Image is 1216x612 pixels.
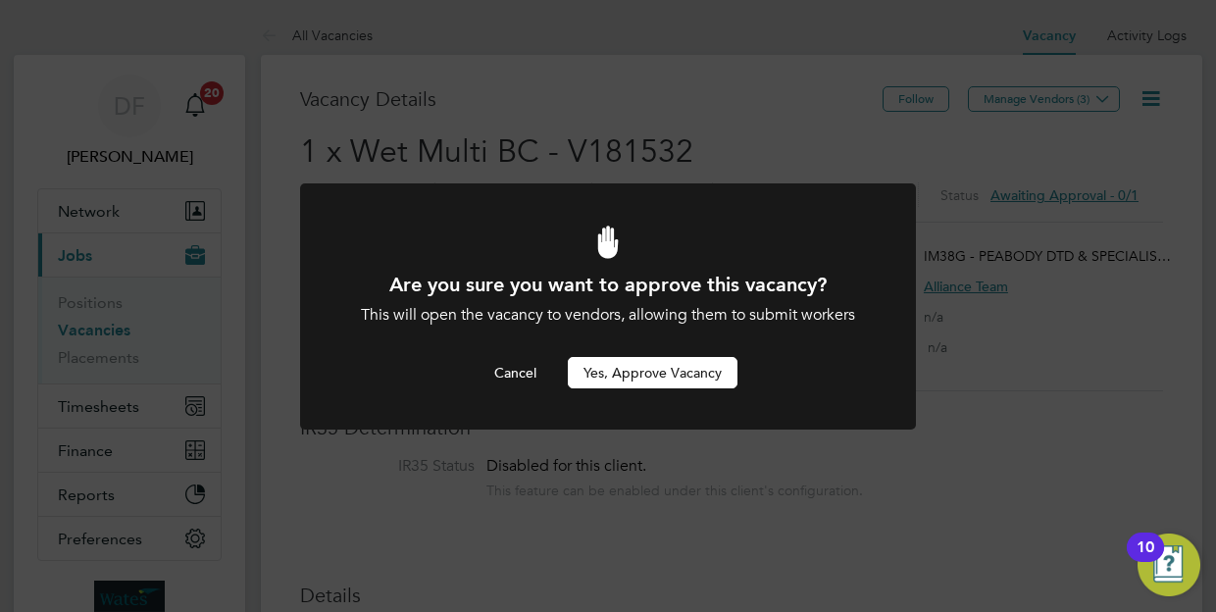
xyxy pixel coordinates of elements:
[568,357,737,388] button: Yes, Approve Vacancy
[1137,547,1154,573] div: 10
[1138,534,1200,596] button: Open Resource Center, 10 new notifications
[353,272,863,297] h1: Are you sure you want to approve this vacancy?
[479,357,552,388] button: Cancel
[361,305,855,325] span: This will open the vacancy to vendors, allowing them to submit workers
